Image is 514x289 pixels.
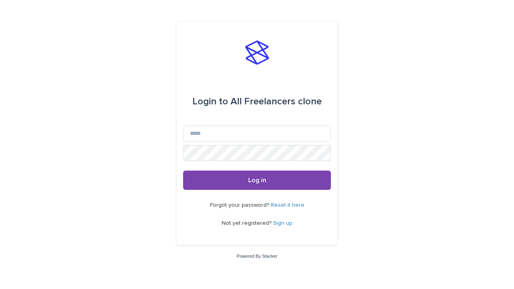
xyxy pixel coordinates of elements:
[210,202,271,208] span: Forgot your password?
[192,90,322,113] div: All Freelancers clone
[237,254,277,258] a: Powered By Stacker
[183,171,331,190] button: Log in
[245,41,269,65] img: stacker-logo-s-only.png
[192,97,228,106] span: Login to
[271,202,304,208] a: Reset it here
[248,177,266,183] span: Log in
[273,220,292,226] a: Sign up
[222,220,273,226] span: Not yet registered?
